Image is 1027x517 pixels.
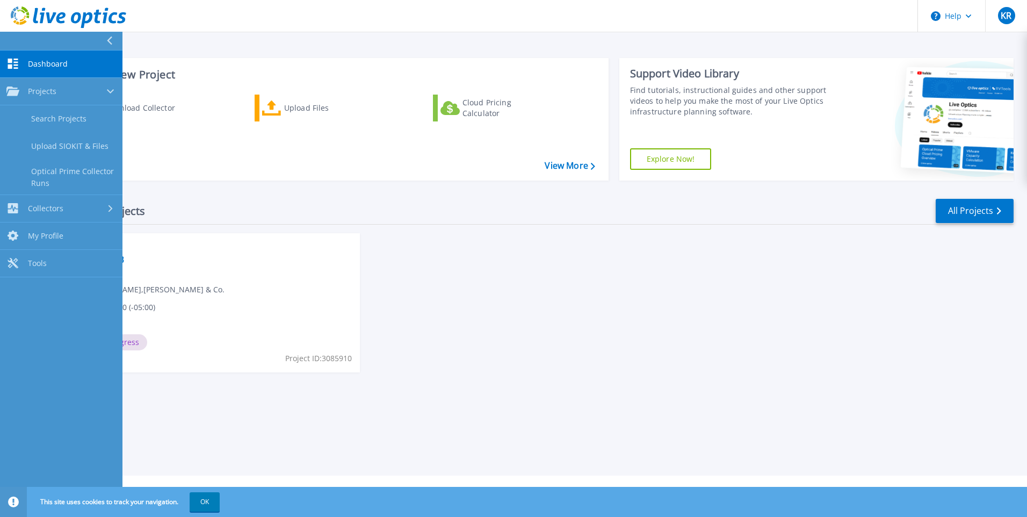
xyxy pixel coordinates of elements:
[284,97,370,119] div: Upload Files
[104,97,190,119] div: Download Collector
[545,161,595,171] a: View More
[76,95,196,121] a: Download Collector
[76,69,595,81] h3: Start a New Project
[190,492,220,512] button: OK
[81,240,353,252] span: Optical Prime
[630,85,831,117] div: Find tutorials, instructional guides and other support videos to help you make the most of your L...
[462,97,548,119] div: Cloud Pricing Calculator
[28,231,63,241] span: My Profile
[28,204,63,213] span: Collectors
[630,148,712,170] a: Explore Now!
[1001,11,1011,20] span: KR
[81,284,225,296] span: [PERSON_NAME] , [PERSON_NAME] & Co.
[28,87,56,96] span: Projects
[285,353,352,364] span: Project ID: 3085910
[255,95,374,121] a: Upload Files
[28,59,68,69] span: Dashboard
[433,95,553,121] a: Cloud Pricing Calculator
[30,492,220,512] span: This site uses cookies to track your navigation.
[630,67,831,81] div: Support Video Library
[28,258,47,268] span: Tools
[936,199,1014,223] a: All Projects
